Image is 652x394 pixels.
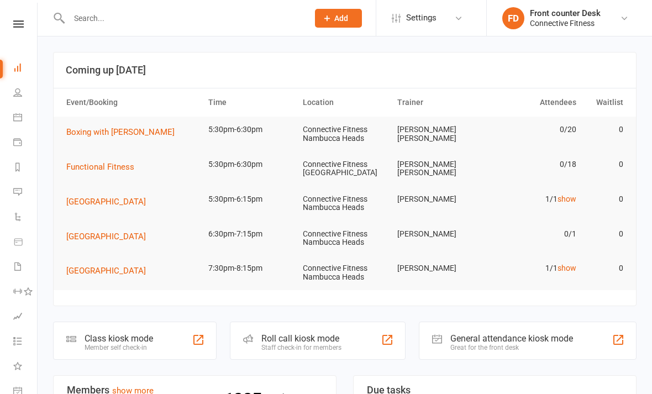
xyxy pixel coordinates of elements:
th: Time [203,88,298,117]
td: [PERSON_NAME] [392,255,487,281]
td: 0 [581,221,629,247]
td: [PERSON_NAME] [392,186,487,212]
td: [PERSON_NAME] [392,221,487,247]
span: [GEOGRAPHIC_DATA] [66,266,146,276]
span: [GEOGRAPHIC_DATA] [66,232,146,241]
td: 0/18 [487,151,581,177]
input: Search... [66,10,301,26]
div: Connective Fitness [530,18,601,28]
td: 0/1 [487,221,581,247]
a: Reports [13,156,38,181]
div: Roll call kiosk mode [261,333,341,344]
td: Connective Fitness Nambucca Heads [298,255,392,290]
span: Boxing with [PERSON_NAME] [66,127,175,137]
td: Connective Fitness Nambucca Heads [298,221,392,256]
div: General attendance kiosk mode [450,333,573,344]
td: 0 [581,151,629,177]
th: Waitlist [581,88,629,117]
button: [GEOGRAPHIC_DATA] [66,264,154,277]
button: [GEOGRAPHIC_DATA] [66,195,154,208]
button: Functional Fitness [66,160,142,174]
button: Add [315,9,362,28]
th: Event/Booking [61,88,203,117]
td: 5:30pm-6:15pm [203,186,298,212]
h3: Coming up [DATE] [66,65,624,76]
td: 0 [581,255,629,281]
a: What's New [13,355,38,380]
div: Front counter Desk [530,8,601,18]
td: Connective Fitness [GEOGRAPHIC_DATA] [298,151,392,186]
td: 0 [581,117,629,143]
span: [GEOGRAPHIC_DATA] [66,197,146,207]
td: Connective Fitness Nambucca Heads [298,186,392,221]
div: Member self check-in [85,344,153,351]
a: People [13,81,38,106]
th: Location [298,88,392,117]
a: Calendar [13,106,38,131]
a: Dashboard [13,56,38,81]
th: Trainer [392,88,487,117]
td: 0 [581,186,629,212]
div: Staff check-in for members [261,344,341,351]
a: show [558,195,576,203]
td: [PERSON_NAME] [PERSON_NAME] [392,117,487,151]
td: 1/1 [487,255,581,281]
span: Functional Fitness [66,162,134,172]
button: Boxing with [PERSON_NAME] [66,125,182,139]
span: Settings [406,6,437,30]
a: show [558,264,576,272]
td: 6:30pm-7:15pm [203,221,298,247]
span: Add [334,14,348,23]
th: Attendees [487,88,581,117]
button: [GEOGRAPHIC_DATA] [66,230,154,243]
td: 5:30pm-6:30pm [203,117,298,143]
div: FD [502,7,524,29]
td: 1/1 [487,186,581,212]
td: 7:30pm-8:15pm [203,255,298,281]
div: Great for the front desk [450,344,573,351]
td: 5:30pm-6:30pm [203,151,298,177]
td: [PERSON_NAME] [PERSON_NAME] [392,151,487,186]
td: 0/20 [487,117,581,143]
a: Product Sales [13,230,38,255]
div: Class kiosk mode [85,333,153,344]
a: Payments [13,131,38,156]
a: Assessments [13,305,38,330]
td: Connective Fitness Nambucca Heads [298,117,392,151]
